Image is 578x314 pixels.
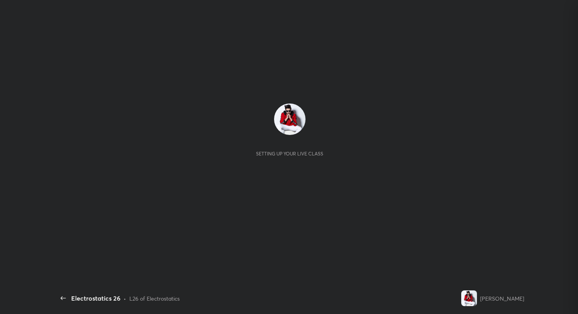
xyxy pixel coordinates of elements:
[129,294,180,303] div: L26 of Electrostatics
[256,151,323,157] div: Setting up your live class
[480,294,524,303] div: [PERSON_NAME]
[274,103,306,135] img: 1ebef24397bb4d34b920607507894a09.jpg
[461,290,477,306] img: 1ebef24397bb4d34b920607507894a09.jpg
[123,294,126,303] div: •
[71,294,120,303] div: Electrostatics 26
